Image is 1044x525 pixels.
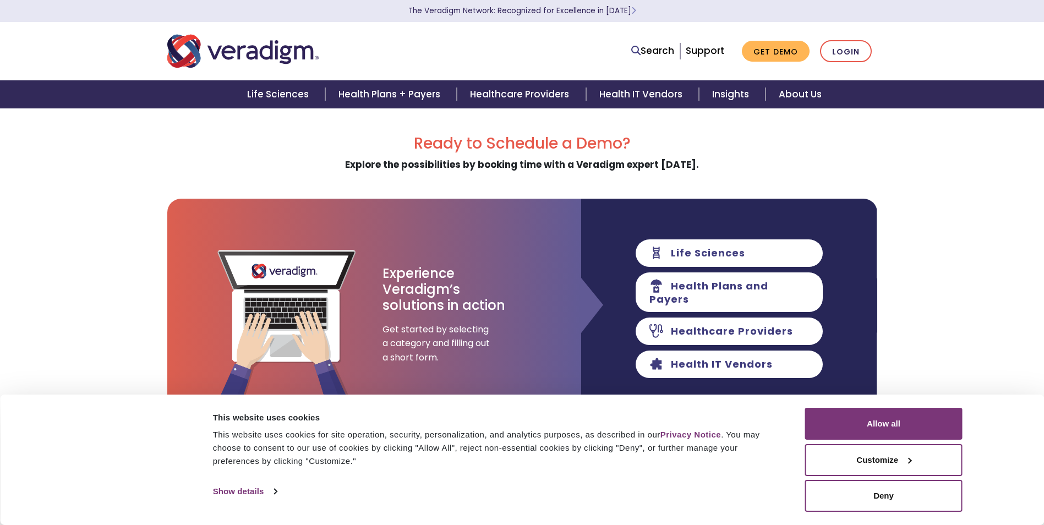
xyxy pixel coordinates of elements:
[631,6,636,16] span: Learn More
[345,158,699,171] strong: Explore the possibilities by booking time with a Veradigm expert [DATE].
[457,80,586,108] a: Healthcare Providers
[234,80,325,108] a: Life Sciences
[167,134,877,153] h2: Ready to Schedule a Demo?
[820,40,872,63] a: Login
[167,33,319,69] img: Veradigm logo
[213,428,780,468] div: This website uses cookies for site operation, security, personalization, and analytics purposes, ...
[805,480,963,512] button: Deny
[408,6,636,16] a: The Veradigm Network: Recognized for Excellence in [DATE]Learn More
[766,80,835,108] a: About Us
[805,408,963,440] button: Allow all
[382,266,506,313] h3: Experience Veradigm’s solutions in action
[213,483,277,500] a: Show details
[805,444,963,476] button: Customize
[631,43,674,58] a: Search
[742,41,810,62] a: Get Demo
[660,430,721,439] a: Privacy Notice
[325,80,457,108] a: Health Plans + Payers
[699,80,766,108] a: Insights
[382,322,493,365] span: Get started by selecting a category and filling out a short form.
[586,80,699,108] a: Health IT Vendors
[213,411,780,424] div: This website uses cookies
[686,44,724,57] a: Support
